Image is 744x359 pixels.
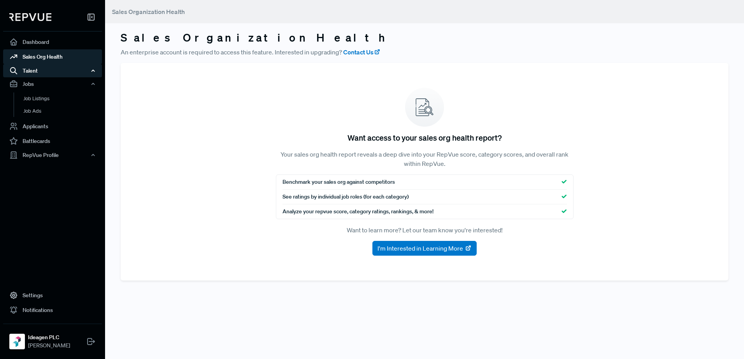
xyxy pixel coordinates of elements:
[377,244,463,253] span: I'm Interested in Learning More
[28,333,70,342] strong: Ideagen PLC
[3,148,102,162] button: RepVue Profile
[112,8,185,16] span: Sales Organization Health
[276,150,574,168] p: Your sales org health report reveals a deep dive into your RepVue score, category scores, and ove...
[121,31,728,44] h3: Sales Organization Health
[3,49,102,64] a: Sales Org Health
[3,134,102,148] a: Battlecards
[3,288,102,303] a: Settings
[3,303,102,317] a: Notifications
[3,35,102,49] a: Dashboard
[9,13,51,21] img: RepVue
[347,133,502,142] h5: Want access to your sales org health report?
[28,342,70,350] span: [PERSON_NAME]
[11,335,23,348] img: Ideagen PLC
[14,105,112,117] a: Job Ads
[283,178,395,186] span: Benchmark your sales org against competitors
[283,207,433,216] span: Analyze your repvue score, category ratings, rankings, & more!
[14,92,112,105] a: Job Listings
[276,225,574,235] p: Want to learn more? Let our team know you're interested!
[283,193,409,201] span: See ratings by individual job roles (for each category)
[3,324,102,353] a: Ideagen PLCIdeagen PLC[PERSON_NAME]
[3,64,102,77] button: Talent
[372,241,477,256] button: I'm Interested in Learning More
[3,119,102,134] a: Applicants
[121,47,728,57] p: An enterprise account is required to access this feature. Interested in upgrading?
[343,47,381,57] a: Contact Us
[3,77,102,91] button: Jobs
